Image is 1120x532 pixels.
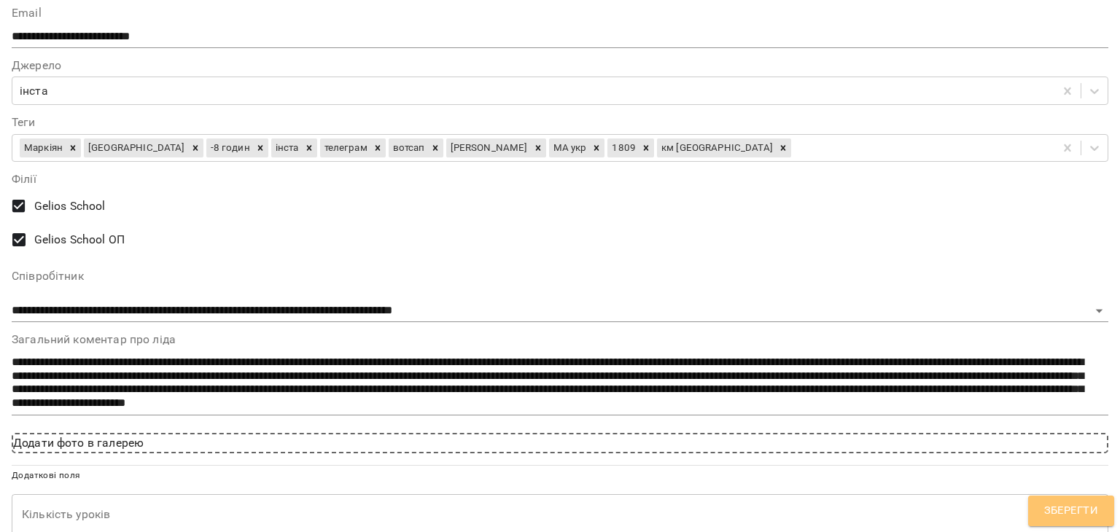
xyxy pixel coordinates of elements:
[84,138,187,157] div: [GEOGRAPHIC_DATA]
[34,231,125,249] span: Gelios School ОП
[549,138,589,157] div: МА укр
[20,138,65,157] div: Маркіян
[657,138,775,157] div: км [GEOGRAPHIC_DATA]
[12,173,1108,185] label: Філії
[389,138,427,157] div: вотсап
[12,60,1108,71] label: Джерело
[206,138,252,157] div: -8 годин
[446,138,530,157] div: [PERSON_NAME]
[12,7,1108,19] label: Email
[271,138,301,157] div: інста
[34,197,106,215] span: Gelios School
[320,138,370,157] div: телеграм
[12,433,1108,453] div: Додати фото в галерею
[12,117,1108,128] label: Теги
[12,334,1108,345] label: Загальний коментар про ліда
[12,470,80,480] span: Додаткові поля
[607,138,638,157] div: 1809
[12,270,1108,282] label: Співробітник
[1044,501,1098,520] span: Зберегти
[20,82,48,100] div: інста
[1028,496,1114,526] button: Зберегти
